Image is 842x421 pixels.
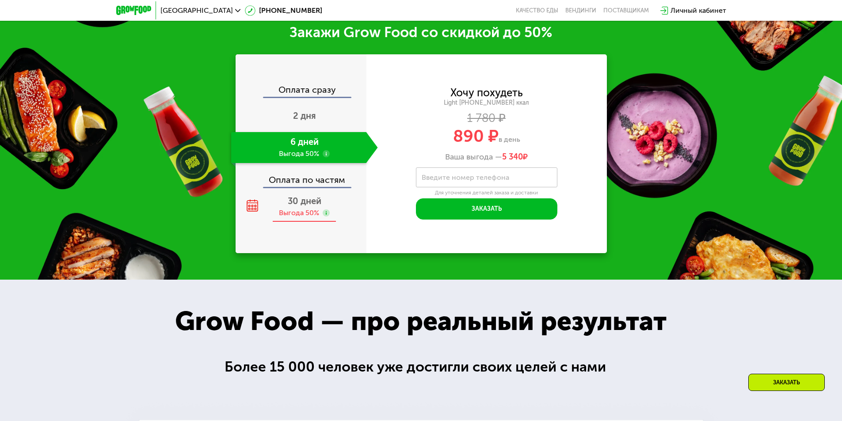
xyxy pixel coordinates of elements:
span: 890 ₽ [453,126,499,146]
div: Хочу похудеть [450,88,523,98]
span: в день [499,135,520,144]
span: 30 дней [288,196,321,206]
span: 2 дня [293,110,316,121]
span: 5 340 [502,152,523,162]
div: Более 15 000 человек уже достигли своих целей с нами [225,356,617,378]
div: Заказать [748,374,825,391]
div: Оплата сразу [236,85,366,97]
div: Для уточнения деталей заказа и доставки [416,190,557,197]
div: Выгода 50% [279,208,319,218]
div: Ваша выгода — [366,152,607,162]
div: Grow Food — про реальный результат [156,301,686,341]
button: Заказать [416,198,557,220]
div: поставщикам [603,7,649,14]
span: ₽ [502,152,528,162]
div: Личный кабинет [671,5,726,16]
div: Light [PHONE_NUMBER] ккал [366,99,607,107]
span: [GEOGRAPHIC_DATA] [160,7,233,14]
label: Введите номер телефона [422,175,509,180]
div: 1 780 ₽ [366,114,607,123]
div: Оплата по частям [236,167,366,187]
a: Качество еды [516,7,558,14]
a: Вендинги [565,7,596,14]
a: [PHONE_NUMBER] [245,5,322,16]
